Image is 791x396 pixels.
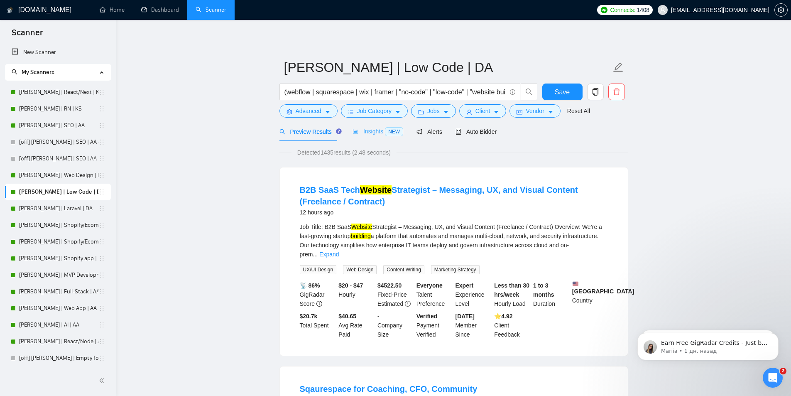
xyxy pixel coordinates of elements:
[405,301,411,307] span: exclamation-circle
[443,109,449,115] span: caret-down
[319,251,339,258] a: Expand
[416,129,422,135] span: notification
[466,109,472,115] span: user
[542,84,583,100] button: Save
[5,134,111,150] li: [off] Nick | SEO | AA - Strict, High Budget
[19,101,98,117] a: [PERSON_NAME] | RN | KS
[415,281,454,308] div: Talent Preference
[353,128,403,135] span: Insights
[587,84,604,100] button: copy
[141,6,179,13] a: dashboardDashboard
[98,155,105,162] span: holder
[19,167,98,184] a: [PERSON_NAME] | Web Design | DA
[555,87,570,97] span: Save
[660,7,666,13] span: user
[509,104,560,118] button: idcardVendorcaret-down
[279,128,339,135] span: Preview Results
[459,104,507,118] button: userClientcaret-down
[567,106,590,116] a: Reset All
[279,129,285,135] span: search
[338,313,356,320] b: $40.65
[416,282,443,289] b: Everyone
[98,89,105,96] span: holder
[572,281,634,295] b: [GEOGRAPHIC_DATA]
[5,333,111,350] li: Michael | React/Node | AA
[431,265,480,274] span: Marketing Strategy
[395,109,401,115] span: caret-down
[98,172,105,179] span: holder
[19,317,98,333] a: [PERSON_NAME] | AI | AA
[415,312,454,339] div: Payment Verified
[98,205,105,212] span: holder
[337,281,376,308] div: Hourly
[360,185,392,194] mark: Website
[348,109,354,115] span: bars
[19,200,98,217] a: [PERSON_NAME] | Laravel | DA
[455,282,474,289] b: Expert
[300,282,320,289] b: 📡 86%
[300,185,578,206] a: B2B SaaS TechWebsiteStrategist – Messaging, UX, and Visual Content (Freelance / Contract)
[5,150,111,167] li: [off] Nick | SEO | AA - Light, Low Budget
[19,300,98,317] a: [PERSON_NAME] | Web App | AA
[5,283,111,300] li: Michael | Full-Stack | AA
[337,312,376,339] div: Avg Rate Paid
[287,109,292,115] span: setting
[5,317,111,333] li: Michael | AI | AA
[517,109,522,115] span: idcard
[377,313,380,320] b: -
[494,282,529,298] b: Less than 30 hrs/week
[98,338,105,345] span: holder
[300,222,608,259] div: Job Title: B2B SaaS Strategist – Messaging, UX, and Visual Content (Freelance / Contract) Overvie...
[526,106,544,116] span: Vendor
[5,234,111,250] li: Andrew | Shopify/Ecom | DA
[300,265,337,274] span: UX/UI Design
[19,350,98,366] a: [off] [PERSON_NAME] | Empty for future | AA
[588,88,603,96] span: copy
[416,313,438,320] b: Verified
[313,251,318,258] span: ...
[99,376,107,385] span: double-left
[12,69,17,75] span: search
[416,128,442,135] span: Alerts
[521,88,537,96] span: search
[609,88,624,96] span: delete
[291,148,397,157] span: Detected 1435 results (2.48 seconds)
[19,283,98,300] a: [PERSON_NAME] | Full-Stack | AA
[19,250,98,267] a: [PERSON_NAME] | Shopify app | DA
[19,117,98,134] a: [PERSON_NAME] | SEO | AA
[19,333,98,350] a: [PERSON_NAME] | React/Node | AA
[510,89,515,95] span: info-circle
[98,239,105,245] span: holder
[19,234,98,250] a: [PERSON_NAME] | Shopify/Ecom | DA
[353,128,358,134] span: area-chart
[492,281,531,308] div: Hourly Load
[19,84,98,101] a: [PERSON_NAME] | React/Next | KS
[5,350,111,366] li: [off] Michael | Empty for future | AA
[608,84,625,100] button: delete
[455,129,461,135] span: robot
[780,368,786,374] span: 2
[5,44,111,61] li: New Scanner
[385,127,403,136] span: NEW
[98,189,105,195] span: holder
[5,167,111,184] li: Anna | Web Design | DA
[533,282,554,298] b: 1 to 3 months
[98,272,105,278] span: holder
[19,134,98,150] a: [off] [PERSON_NAME] | SEO | AA - Strict, High Budget
[325,109,331,115] span: caret-down
[411,104,456,118] button: folderJobscaret-down
[5,101,111,117] li: Valery | RN | KS
[98,122,105,129] span: holder
[613,62,624,73] span: edit
[19,267,98,283] a: [PERSON_NAME] | MVP Development | AA
[5,200,111,217] li: Terry | Laravel | DA
[357,106,392,116] span: Job Category
[475,106,490,116] span: Client
[625,315,791,374] iframe: Intercom notifications сообщение
[775,7,787,13] span: setting
[22,69,54,76] span: My Scanners
[300,384,478,394] a: Sqaurespace for Coaching, CFO, Community
[98,255,105,262] span: holder
[19,150,98,167] a: [off] [PERSON_NAME] | SEO | AA - Light, Low Budget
